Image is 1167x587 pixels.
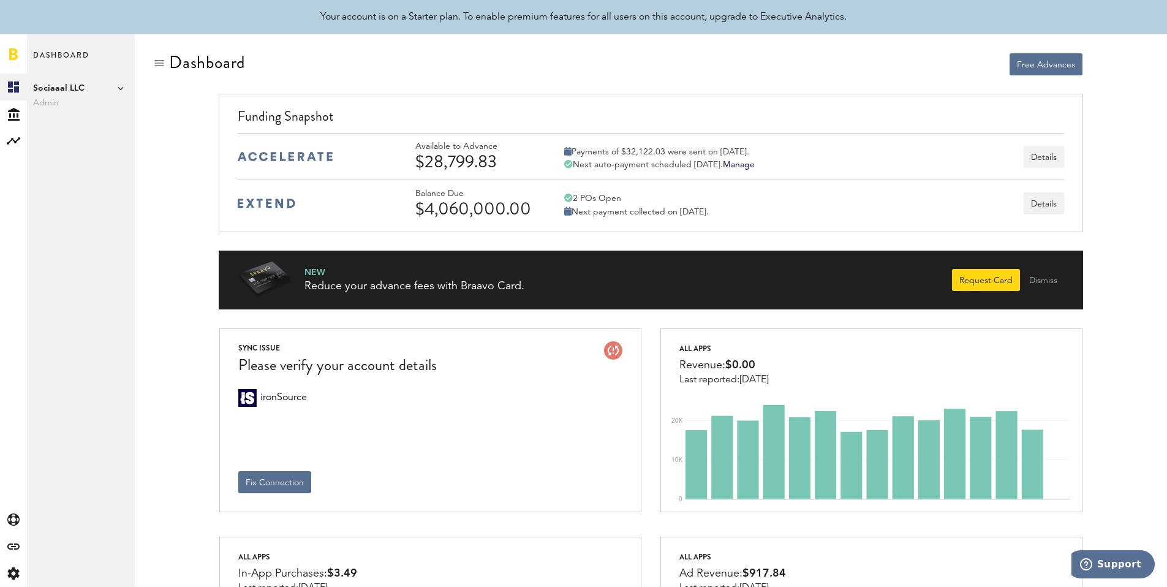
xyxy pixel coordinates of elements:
button: Fix Connection [238,471,311,493]
button: Free Advances [1010,53,1082,75]
div: $4,060,000.00 [415,199,532,219]
div: Balance Due [415,189,532,199]
span: $0.00 [725,360,755,371]
div: SYNC ISSUE [238,341,437,355]
img: accelerate-medium-blue-logo.svg [238,152,333,161]
button: Request Card [952,269,1020,291]
div: Available to Advance [415,142,532,152]
div: NEW [304,267,524,279]
div: Funding Snapshot [238,107,1064,133]
div: Next payment collected on [DATE]. [564,206,709,218]
div: Last reported: [679,374,769,385]
text: 0 [679,496,682,502]
span: [DATE] [739,375,769,385]
span: ironSource [260,388,307,407]
div: Revenue: [679,356,769,374]
button: Dismiss [1022,269,1065,291]
text: 10K [671,457,683,463]
div: Please verify your account details [238,355,437,376]
div: Reduce your advance fees with Braavo Card. [304,279,524,294]
div: All apps [679,341,769,356]
div: In-App Purchases: [238,564,357,583]
a: Manage [723,161,755,169]
img: account-issue.svg [604,341,622,360]
span: $3.49 [327,568,357,579]
div: Payments of $32,122.03 were sent on [DATE]. [564,146,755,157]
span: Sociaaal LLC [33,81,129,96]
div: Dashboard [169,53,245,72]
div: ironSource [238,388,257,407]
text: 20K [671,418,683,424]
img: Braavo Card [237,262,292,298]
img: extend-medium-blue-logo.svg [238,199,295,208]
div: 2 POs Open [564,193,709,204]
div: Your account is on a Starter plan. To enable premium features for all users on this account, upgr... [320,10,847,25]
button: Details [1024,146,1064,168]
div: Ad Revenue: [679,564,786,583]
iframe: Opens a widget where you can find more information [1071,550,1155,581]
span: Admin [33,96,129,110]
div: All apps [238,550,357,564]
span: $917.84 [742,568,786,579]
div: All apps [679,550,786,564]
div: Next auto-payment scheduled [DATE]. [564,159,755,170]
div: $28,799.83 [415,152,532,172]
span: Dashboard [33,48,89,74]
button: Details [1024,192,1064,214]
